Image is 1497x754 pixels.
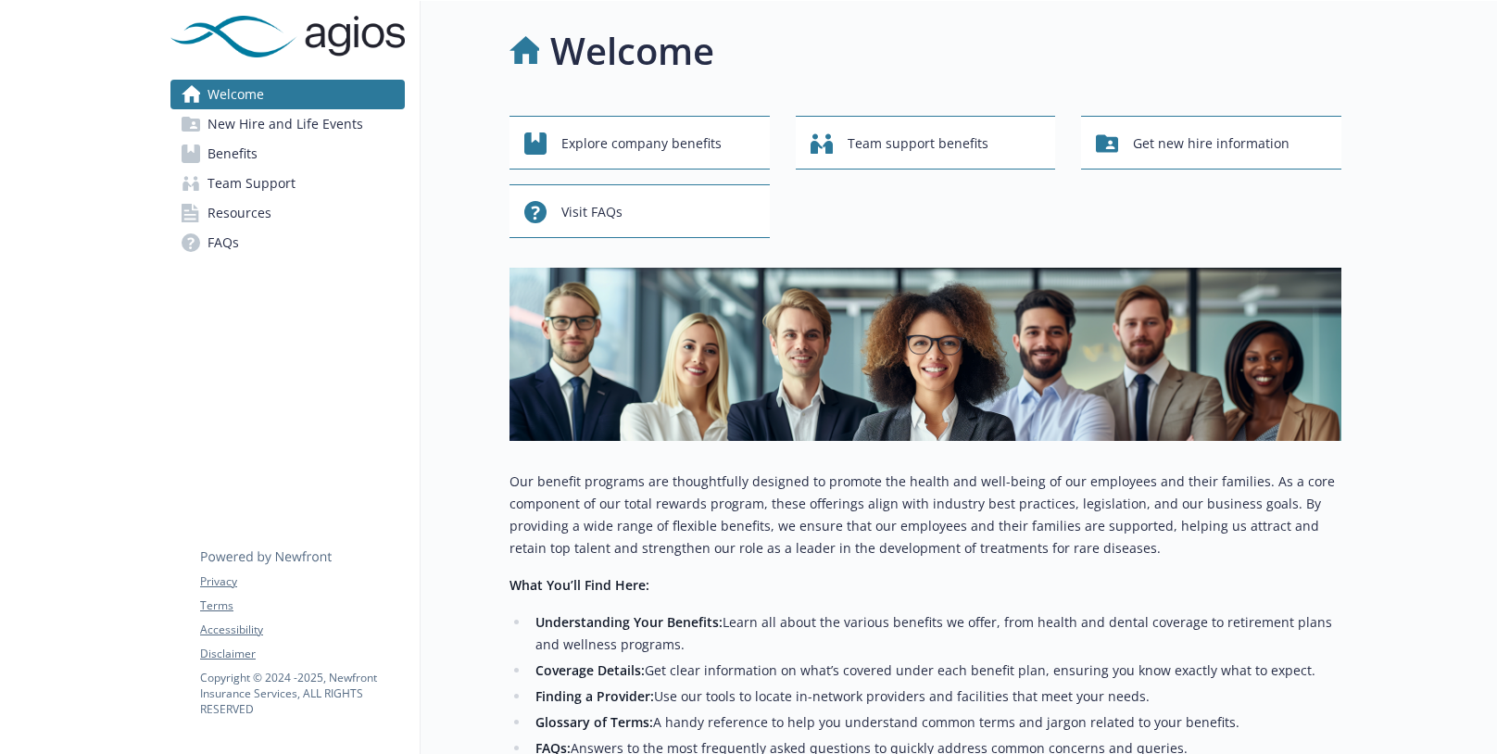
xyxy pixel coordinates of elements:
[200,622,404,638] a: Accessibility
[208,139,258,169] span: Benefits
[561,195,623,230] span: Visit FAQs
[509,184,770,238] button: Visit FAQs
[509,116,770,170] button: Explore company benefits
[535,713,653,731] strong: Glossary of Terms:
[208,109,363,139] span: New Hire and Life Events
[550,23,714,79] h1: Welcome
[530,660,1341,682] li: Get clear information on what’s covered under each benefit plan, ensuring you know exactly what t...
[530,685,1341,708] li: Use our tools to locate in-network providers and facilities that meet your needs.
[208,169,296,198] span: Team Support
[170,169,405,198] a: Team Support
[200,573,404,590] a: Privacy
[200,670,404,717] p: Copyright © 2024 - 2025 , Newfront Insurance Services, ALL RIGHTS RESERVED
[200,646,404,662] a: Disclaimer
[170,109,405,139] a: New Hire and Life Events
[170,228,405,258] a: FAQs
[170,80,405,109] a: Welcome
[530,611,1341,656] li: Learn all about the various benefits we offer, from health and dental coverage to retirement plan...
[535,613,723,631] strong: Understanding Your Benefits:
[170,139,405,169] a: Benefits
[535,687,654,705] strong: Finding a Provider:
[509,471,1341,559] p: Our benefit programs are thoughtfully designed to promote the health and well-being of our employ...
[535,661,645,679] strong: Coverage Details:
[208,80,264,109] span: Welcome
[796,116,1056,170] button: Team support benefits
[509,268,1341,441] img: overview page banner
[509,576,649,594] strong: What You’ll Find Here:
[561,126,722,161] span: Explore company benefits
[1081,116,1341,170] button: Get new hire information
[200,597,404,614] a: Terms
[170,198,405,228] a: Resources
[208,228,239,258] span: FAQs
[208,198,271,228] span: Resources
[1133,126,1289,161] span: Get new hire information
[530,711,1341,734] li: A handy reference to help you understand common terms and jargon related to your benefits.
[848,126,988,161] span: Team support benefits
